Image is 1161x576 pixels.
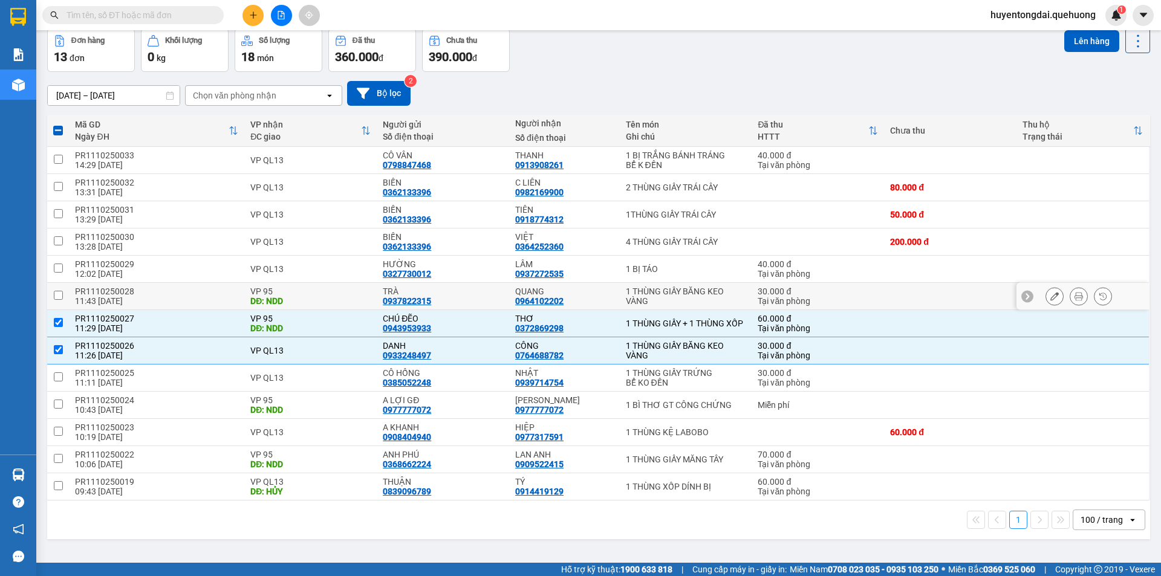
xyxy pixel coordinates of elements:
button: 1 [1009,511,1027,529]
button: caret-down [1133,5,1154,26]
div: Khối lượng [165,36,202,45]
div: 200.000 đ [890,237,1010,247]
div: 0933248497 [383,351,431,360]
div: 1 THÙNG GIẤY MĂNG TÂY [626,455,746,464]
span: Hỗ trợ kỹ thuật: [561,563,672,576]
div: 10:19 [DATE] [75,432,238,442]
th: Toggle SortBy [1016,115,1149,147]
div: VP 95 [250,314,371,323]
div: Sửa đơn hàng [1046,287,1064,305]
div: 0368662224 [383,459,431,469]
div: 1 BỊ TRẮNG BÁNH TRÁNG [626,150,746,160]
div: Chọn văn phòng nhận [193,89,276,102]
div: 0798847468 [383,160,431,170]
div: LÂM [515,259,613,269]
div: 0939714754 [515,378,564,387]
div: 0327730012 [383,269,431,279]
span: | [1044,563,1046,576]
div: Miễn phí [758,400,878,410]
span: 18 [241,50,255,64]
div: 0839096789 [383,487,431,496]
div: 0914419129 [515,487,564,496]
svg: open [325,91,334,100]
div: PR1110250022 [75,450,238,459]
span: 1 [1119,5,1124,14]
img: warehouse-icon [12,468,25,481]
div: 60.000 đ [758,477,878,487]
div: VP nhận [250,120,361,129]
span: 390.000 [429,50,472,64]
div: 1 THÙNG GIẤY + 1 THÙNG XỐP [626,319,746,328]
div: 09:43 [DATE] [75,487,238,496]
span: 0 [148,50,154,64]
div: Ghi chú [626,132,746,141]
div: 0977317591 [515,432,564,442]
div: BIẾN [383,205,503,215]
div: 0977777072 [515,405,564,415]
span: ⚪️ [941,567,945,572]
div: 0937822315 [383,296,431,306]
div: 30.000 đ [758,286,878,296]
div: Ngày ĐH [75,132,229,141]
strong: 0369 525 060 [983,565,1035,574]
div: A LỢI GĐ [383,395,503,405]
div: VP QL13 [250,477,371,487]
span: copyright [1094,565,1102,574]
div: 30.000 đ [758,368,878,378]
div: VP QL13 [250,210,371,219]
span: search [50,11,59,19]
div: TRÀ [383,286,503,296]
div: 0764688782 [515,351,564,360]
div: 13:28 [DATE] [75,242,238,251]
div: 13:29 [DATE] [75,215,238,224]
div: 60.000 đ [890,427,1010,437]
button: Số lượng18món [235,28,322,72]
div: PR1110250019 [75,477,238,487]
span: đ [379,53,383,63]
button: Bộ lọc [347,81,411,106]
span: kg [157,53,166,63]
div: 1THÙNG GIẤY TRÁI CÂY [626,210,746,219]
div: PR1110250030 [75,232,238,242]
div: Người gửi [383,120,503,129]
div: Người nhận [515,118,613,128]
div: 1 THÙNG GIẤY TRỨNG [626,368,746,378]
div: VP QL13 [250,346,371,355]
div: VP 95 [250,450,371,459]
div: Tại văn phòng [758,487,878,496]
div: CÔNG [515,341,613,351]
div: PR1110250026 [75,341,238,351]
div: HƯỜNG [383,259,503,269]
div: NHẬT [515,368,613,378]
div: C LIÊN [515,178,613,187]
div: PR1110250024 [75,395,238,405]
div: 1 THÙNG KỆ LABOBO [626,427,746,437]
div: ANH PHÚ [383,450,503,459]
div: PR1110250033 [75,150,238,160]
div: THANH [515,150,613,160]
div: PR1110250028 [75,286,238,296]
div: 80.000 đ [890,183,1010,192]
div: 2 THÙNG GIẤY TRÁI CÂY [626,183,746,192]
div: 11:43 [DATE] [75,296,238,306]
div: 0937272535 [515,269,564,279]
div: 30.000 đ [758,341,878,351]
div: 1 BỊ TÁO [626,264,746,274]
div: CHÚ ĐẼO [383,314,503,323]
div: 12:02 [DATE] [75,269,238,279]
div: Tại văn phòng [758,351,878,360]
div: PR1110250031 [75,205,238,215]
div: 40.000 đ [758,150,878,160]
span: caret-down [1138,10,1149,21]
span: đ [472,53,477,63]
div: 10:06 [DATE] [75,459,238,469]
div: 70.000 đ [758,450,878,459]
div: 50.000 đ [890,210,1010,219]
img: solution-icon [12,48,25,61]
div: 1 THÙNG XỐP DÍNH BỊ [626,482,746,491]
div: 0909522415 [515,459,564,469]
div: 60.000 đ [758,314,878,323]
img: logo-vxr [10,8,26,26]
div: 0908404940 [383,432,431,442]
button: plus [242,5,264,26]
